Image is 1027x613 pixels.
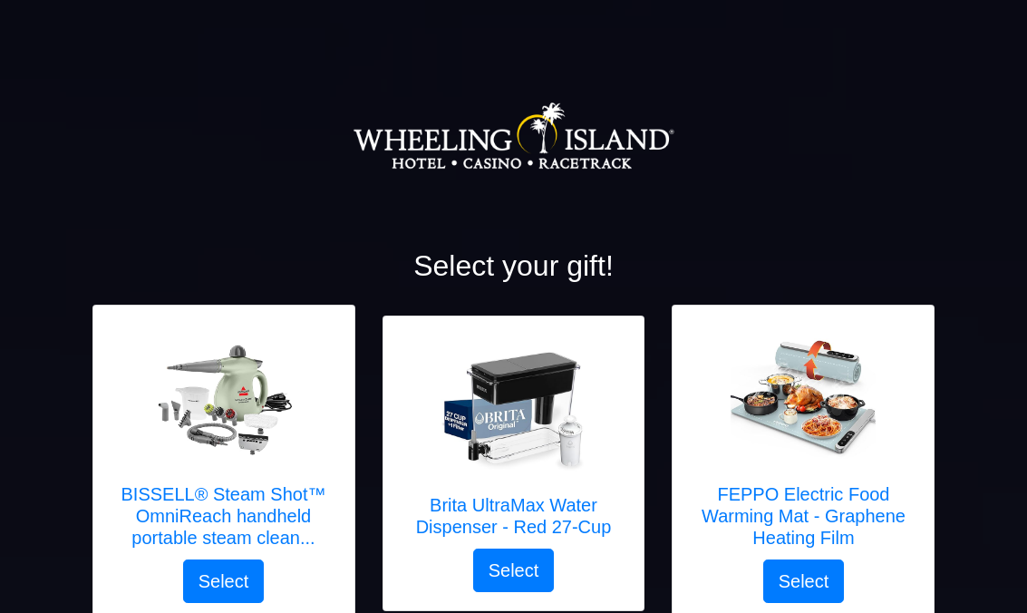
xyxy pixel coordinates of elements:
[402,335,626,549] a: Brita UltraMax Water Dispenser - Red 27-Cup Brita UltraMax Water Dispenser - Red 27-Cup
[402,494,626,538] h5: Brita UltraMax Water Dispenser - Red 27-Cup
[151,331,296,462] img: BISSELL® Steam Shot™ OmniReach handheld portable steam cleaner for tile, grout, windows, bathroom...
[353,45,675,227] img: Logo
[763,559,845,603] button: Select
[691,483,916,549] h5: FEPPO Electric Food Warming Mat - Graphene Heating Film
[111,324,336,559] a: BISSELL® Steam Shot™ OmniReach handheld portable steam cleaner for tile, grout, windows, bathroom...
[183,559,265,603] button: Select
[691,324,916,559] a: FEPPO Electric Food Warming Mat - Graphene Heating Film FEPPO Electric Food Warming Mat - Graphen...
[441,335,586,480] img: Brita UltraMax Water Dispenser - Red 27-Cup
[473,549,555,592] button: Select
[731,335,876,459] img: FEPPO Electric Food Warming Mat - Graphene Heating Film
[92,248,935,283] h2: Select your gift!
[111,483,336,549] h5: BISSELL® Steam Shot™ OmniReach handheld portable steam clean...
